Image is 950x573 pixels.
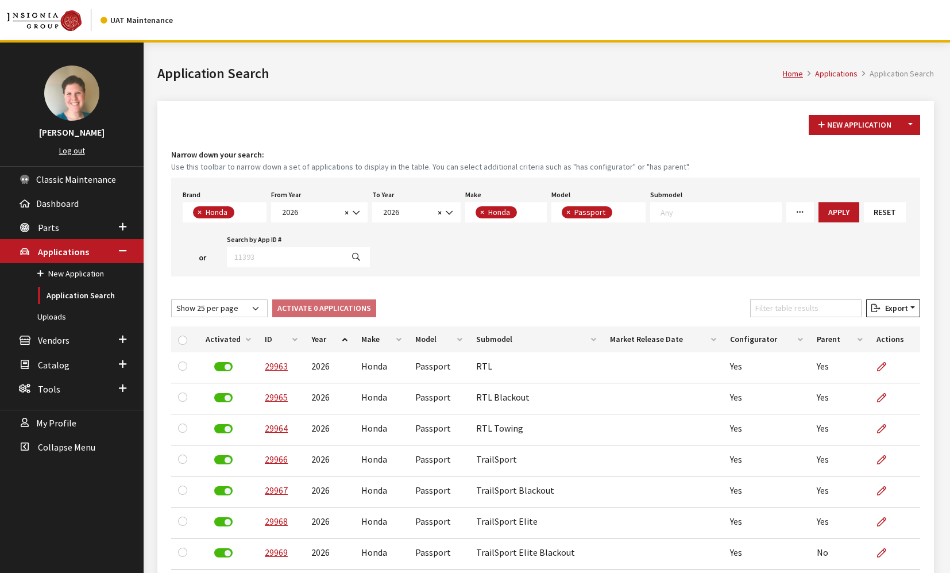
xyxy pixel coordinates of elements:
label: Deactivate Application [214,517,233,526]
td: Yes [810,352,870,383]
span: 2026 [380,206,434,218]
button: New Application [809,115,901,135]
td: Yes [723,476,810,507]
h4: Narrow down your search: [171,149,920,161]
label: Model [551,190,570,200]
input: 11393 [227,247,343,267]
input: Filter table results [750,299,862,317]
span: Dashboard [36,198,79,209]
label: Deactivate Application [214,393,233,402]
a: Home [783,68,803,79]
span: 2026 [279,206,341,218]
td: 2026 [304,539,354,570]
span: Export [881,303,908,313]
label: Deactivate Application [214,424,233,433]
label: Make [465,190,481,200]
div: UAT Maintenance [101,14,173,26]
label: Brand [183,190,200,200]
textarea: Search [237,208,244,218]
a: Edit Application [876,414,896,443]
span: × [566,207,570,217]
th: Actions [870,326,920,352]
a: 29966 [265,453,288,465]
td: Yes [810,476,870,507]
span: × [345,207,349,218]
span: or [199,252,206,264]
td: Passport [408,383,469,414]
th: Make: activate to sort column ascending [354,326,408,352]
td: Passport [408,414,469,445]
td: RTL Blackout [469,383,604,414]
label: Deactivate Application [214,362,233,371]
button: Apply [818,202,859,222]
th: Activated: activate to sort column ascending [199,326,258,352]
th: Model: activate to sort column ascending [408,326,469,352]
label: To Year [372,190,394,200]
th: Submodel: activate to sort column ascending [469,326,604,352]
span: × [198,207,202,217]
h3: [PERSON_NAME] [11,125,132,139]
small: Use this toolbar to narrow down a set of applications to display in the table. You can select add... [171,161,920,173]
a: 29969 [265,547,288,558]
li: Honda [193,206,234,218]
textarea: Search [661,207,781,217]
a: Edit Application [876,539,896,567]
a: Edit Application [876,445,896,474]
button: Remove item [193,206,204,218]
span: Honda [487,207,513,217]
td: Yes [723,414,810,445]
td: Honda [354,414,408,445]
td: RTL Towing [469,414,604,445]
td: Yes [810,414,870,445]
th: Market Release Date: activate to sort column ascending [603,326,723,352]
span: Parts [38,222,59,233]
th: Parent: activate to sort column ascending [810,326,870,352]
button: Remove all items [341,206,349,220]
span: 2026 [271,202,368,222]
td: 2026 [304,445,354,476]
td: Passport [408,507,469,539]
img: Catalog Maintenance [7,10,82,31]
span: × [438,207,442,218]
button: Remove item [562,206,573,218]
label: Deactivate Application [214,548,233,557]
span: Vendors [38,335,69,347]
span: Collapse Menu [38,441,95,453]
span: Catalog [38,359,69,371]
td: Yes [723,352,810,383]
label: Submodel [650,190,682,200]
label: Search by App ID # [227,234,281,245]
td: 2026 [304,507,354,539]
a: 29964 [265,422,288,434]
td: Honda [354,507,408,539]
li: Passport [562,206,612,218]
td: Passport [408,445,469,476]
td: 2026 [304,352,354,383]
img: Janelle Crocker-Krause [44,66,99,121]
th: ID: activate to sort column ascending [258,326,304,352]
td: Honda [354,383,408,414]
td: Honda [354,476,408,507]
td: No [810,539,870,570]
td: 2026 [304,383,354,414]
td: Yes [723,539,810,570]
td: TrailSport [469,445,604,476]
a: Insignia Group logo [7,9,101,31]
a: Edit Application [876,476,896,505]
span: 2026 [372,202,461,222]
th: Year: activate to sort column ascending [304,326,354,352]
td: Honda [354,352,408,383]
td: Passport [408,476,469,507]
li: Application Search [858,68,934,80]
td: Yes [723,383,810,414]
th: Configurator: activate to sort column ascending [723,326,810,352]
button: Reset [864,202,906,222]
a: 29965 [265,391,288,403]
td: Honda [354,539,408,570]
td: Passport [408,539,469,570]
td: Yes [810,383,870,414]
span: Classic Maintenance [36,174,116,185]
button: Remove all items [434,206,442,220]
a: 29967 [265,484,288,496]
span: Applications [38,246,89,257]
